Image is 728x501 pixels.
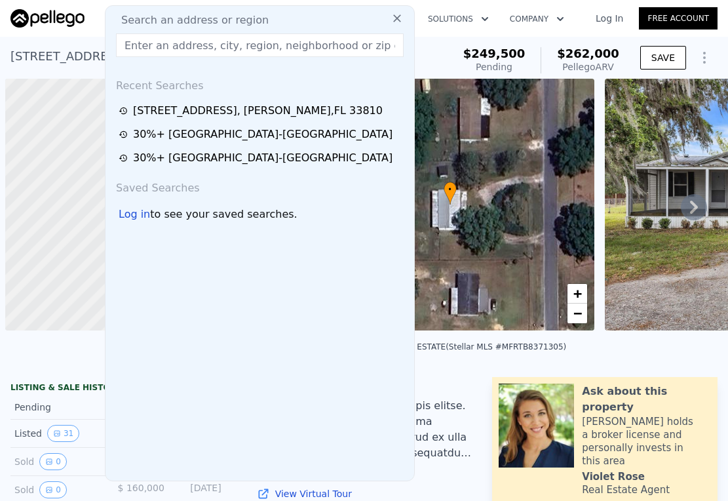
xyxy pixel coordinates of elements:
[580,12,639,25] a: Log In
[463,47,526,60] span: $249,500
[47,425,79,442] button: View historical data
[288,342,566,351] div: Listed by [PERSON_NAME] REAL ESTATE (Stellar MLS #MFRTB8371305)
[639,7,718,30] a: Free Account
[14,453,107,470] div: Sold
[39,481,67,498] button: View historical data
[499,7,575,31] button: Company
[557,60,619,73] div: Pellego ARV
[119,127,405,142] a: 30%+ [GEOGRAPHIC_DATA]-[GEOGRAPHIC_DATA]
[257,487,472,500] a: View Virtual Tour
[133,103,383,119] div: [STREET_ADDRESS] , [PERSON_NAME] , FL 33810
[111,68,409,99] div: Recent Searches
[640,46,686,70] button: SAVE
[111,12,269,28] span: Search an address or region
[691,45,718,71] button: Show Options
[14,401,107,414] div: Pending
[567,284,587,304] a: Zoom in
[39,453,67,470] button: View historical data
[582,470,644,483] div: Violet Rose
[118,483,164,493] span: $ 160,000
[14,425,107,442] div: Listed
[567,304,587,323] a: Zoom out
[582,415,711,468] div: [PERSON_NAME] holds a broker license and personally invests in this area
[463,60,526,73] div: Pending
[119,150,405,166] a: 30%+ [GEOGRAPHIC_DATA]-[GEOGRAPHIC_DATA]
[175,481,221,498] div: [DATE]
[582,483,670,496] div: Real Estate Agent
[582,384,711,415] div: Ask about this property
[150,207,297,222] span: to see your saved searches.
[10,47,295,66] div: [STREET_ADDRESS] , [PERSON_NAME] , FL 33810
[417,7,499,31] button: Solutions
[116,33,404,57] input: Enter an address, city, region, neighborhood or zip code
[10,382,225,395] div: LISTING & SALE HISTORY
[10,9,85,28] img: Pellego
[444,182,457,205] div: •
[119,103,405,119] a: [STREET_ADDRESS], [PERSON_NAME],FL 33810
[573,285,582,302] span: +
[444,184,457,195] span: •
[111,170,409,201] div: Saved Searches
[119,207,150,222] div: Log in
[573,305,582,321] span: −
[14,481,107,498] div: Sold
[557,47,619,60] span: $262,000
